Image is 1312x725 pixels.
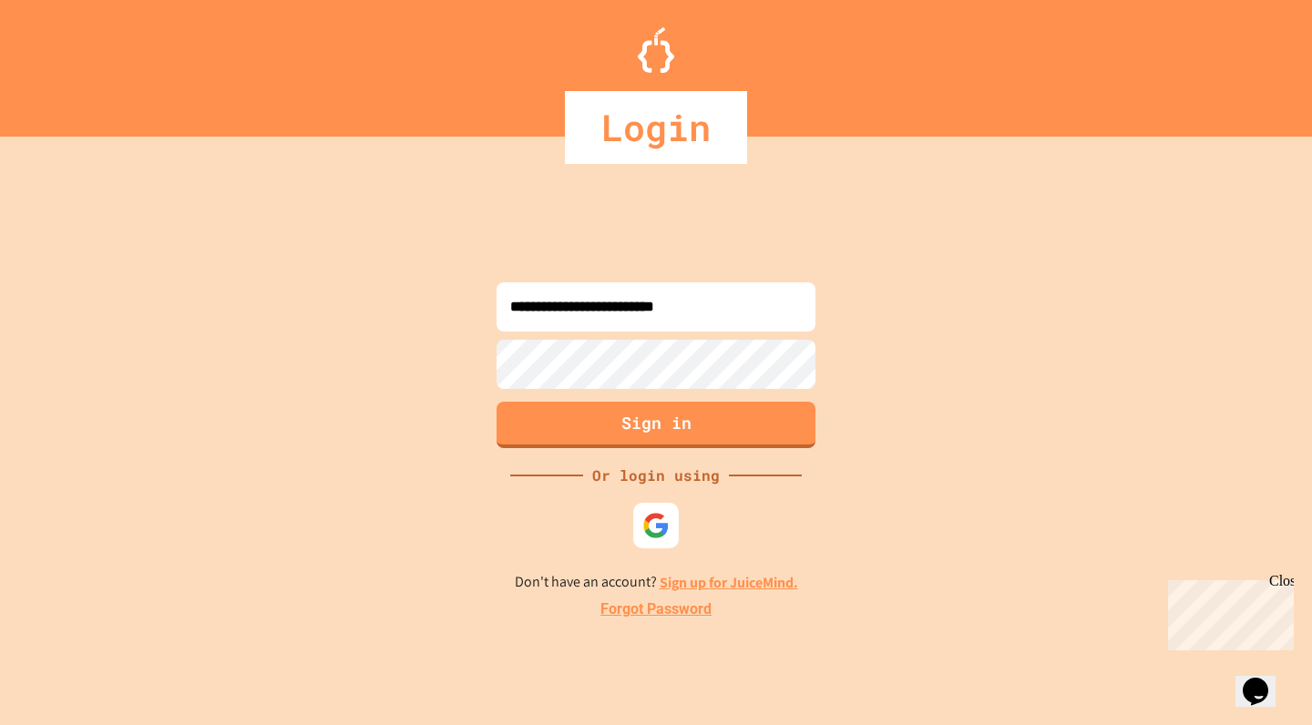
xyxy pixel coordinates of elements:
[600,598,712,620] a: Forgot Password
[7,7,126,116] div: Chat with us now!Close
[515,571,798,594] p: Don't have an account?
[583,465,729,486] div: Or login using
[1235,652,1294,707] iframe: chat widget
[565,91,747,164] div: Login
[642,512,670,539] img: google-icon.svg
[660,573,798,592] a: Sign up for JuiceMind.
[1161,573,1294,650] iframe: chat widget
[497,402,815,448] button: Sign in
[638,27,674,73] img: Logo.svg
